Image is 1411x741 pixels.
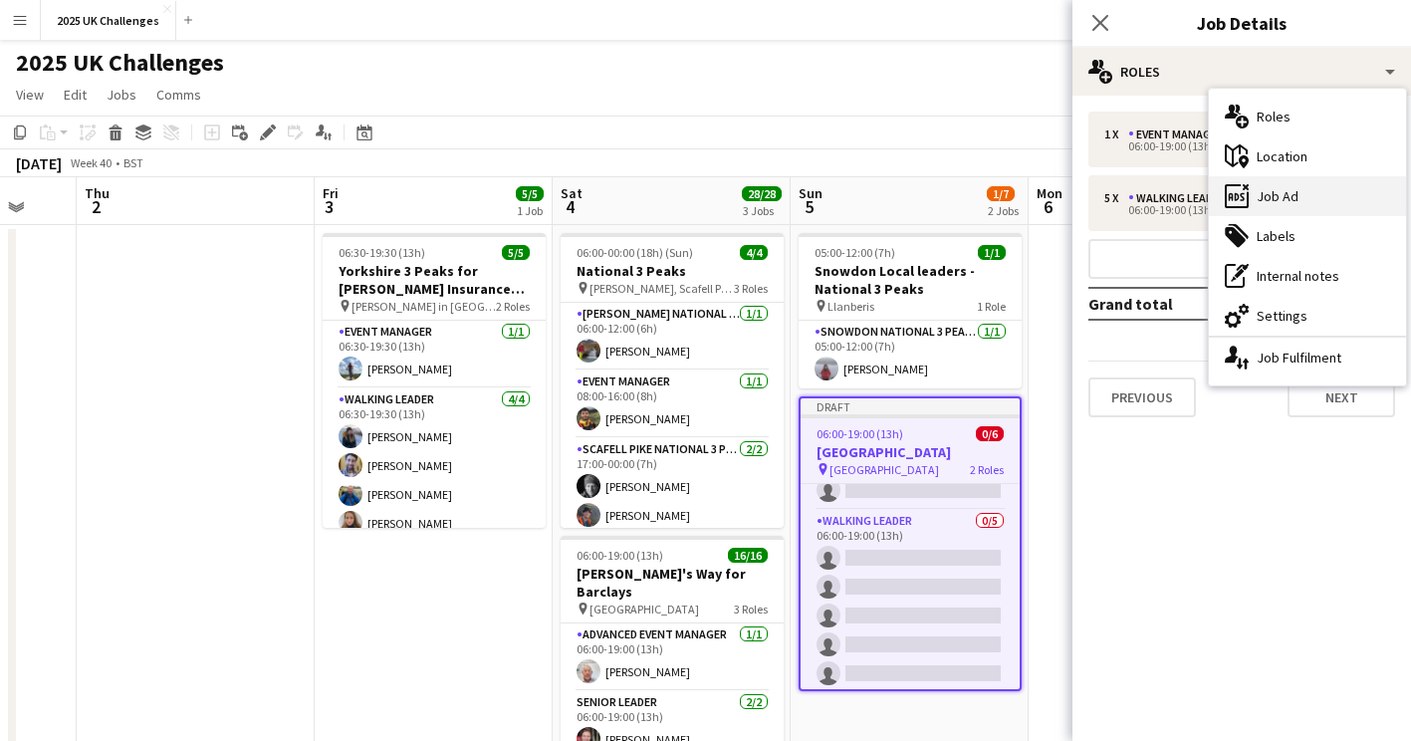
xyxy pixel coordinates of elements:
[801,398,1020,414] div: Draft
[728,548,768,563] span: 16/16
[589,602,699,617] span: [GEOGRAPHIC_DATA]
[323,388,546,543] app-card-role: Walking Leader4/406:30-19:30 (13h)[PERSON_NAME][PERSON_NAME][PERSON_NAME][PERSON_NAME]
[1209,136,1406,176] div: Location
[801,510,1020,693] app-card-role: Walking Leader0/506:00-19:00 (13h)
[561,438,784,535] app-card-role: Scafell Pike National 3 Peaks Walking Leader2/217:00-00:00 (7h)[PERSON_NAME][PERSON_NAME]
[829,462,939,477] span: [GEOGRAPHIC_DATA]
[56,82,95,108] a: Edit
[561,370,784,438] app-card-role: Event Manager1/108:00-16:00 (8h)[PERSON_NAME]
[1037,184,1062,202] span: Mon
[66,155,116,170] span: Week 40
[796,195,823,218] span: 5
[1209,216,1406,256] div: Labels
[8,82,52,108] a: View
[799,184,823,202] span: Sun
[1088,239,1395,279] button: Add role
[577,548,663,563] span: 06:00-19:00 (13h)
[799,396,1022,691] app-job-card: Draft06:00-19:00 (13h)0/6[GEOGRAPHIC_DATA] [GEOGRAPHIC_DATA]2 RolesEvent Manager0/106:00-19:00 (1...
[323,233,546,528] app-job-card: 06:30-19:30 (13h)5/5Yorkshire 3 Peaks for [PERSON_NAME] Insurance Group [PERSON_NAME] in [GEOGRAP...
[1104,205,1358,215] div: 06:00-19:00 (13h)
[561,303,784,370] app-card-role: [PERSON_NAME] National 3 Peaks Walking Leader1/106:00-12:00 (6h)[PERSON_NAME]
[561,565,784,601] h3: [PERSON_NAME]'s Way for Barclays
[827,299,874,314] span: Llanberis
[1128,127,1232,141] div: Event Manager
[85,184,110,202] span: Thu
[156,86,201,104] span: Comms
[107,86,136,104] span: Jobs
[1209,338,1406,377] div: Job Fulfilment
[1128,191,1234,205] div: Walking Leader
[1072,48,1411,96] div: Roles
[516,186,544,201] span: 5/5
[1104,191,1128,205] div: 5 x
[970,462,1004,477] span: 2 Roles
[64,86,87,104] span: Edit
[1104,127,1128,141] div: 1 x
[502,245,530,260] span: 5/5
[352,299,496,314] span: [PERSON_NAME] in [GEOGRAPHIC_DATA]
[16,153,62,173] div: [DATE]
[561,623,784,691] app-card-role: Advanced Event Manager1/106:00-19:00 (13h)[PERSON_NAME]
[740,245,768,260] span: 4/4
[561,262,784,280] h3: National 3 Peaks
[517,203,543,218] div: 1 Job
[978,245,1006,260] span: 1/1
[976,426,1004,441] span: 0/6
[743,203,781,218] div: 3 Jobs
[799,262,1022,298] h3: Snowdon Local leaders - National 3 Peaks
[987,186,1015,201] span: 1/7
[988,203,1019,218] div: 2 Jobs
[742,186,782,201] span: 28/28
[801,443,1020,461] h3: [GEOGRAPHIC_DATA]
[561,233,784,528] app-job-card: 06:00-00:00 (18h) (Sun)4/4National 3 Peaks [PERSON_NAME], Scafell Pike and Snowdon3 Roles[PERSON_...
[16,48,224,78] h1: 2025 UK Challenges
[799,233,1022,388] app-job-card: 05:00-12:00 (7h)1/1Snowdon Local leaders - National 3 Peaks Llanberis1 RoleSnowdon National 3 Pea...
[558,195,583,218] span: 4
[817,426,903,441] span: 06:00-19:00 (13h)
[734,602,768,617] span: 3 Roles
[1104,141,1358,151] div: 06:00-19:00 (13h)
[323,184,339,202] span: Fri
[1209,256,1406,296] div: Internal notes
[339,245,425,260] span: 06:30-19:30 (13h)
[323,262,546,298] h3: Yorkshire 3 Peaks for [PERSON_NAME] Insurance Group
[1088,288,1270,320] td: Grand total
[1209,296,1406,336] div: Settings
[99,82,144,108] a: Jobs
[82,195,110,218] span: 2
[561,184,583,202] span: Sat
[799,321,1022,388] app-card-role: Snowdon National 3 Peaks Walking Leader1/105:00-12:00 (7h)[PERSON_NAME]
[41,1,176,40] button: 2025 UK Challenges
[589,281,734,296] span: [PERSON_NAME], Scafell Pike and Snowdon
[577,245,693,260] span: 06:00-00:00 (18h) (Sun)
[320,195,339,218] span: 3
[16,86,44,104] span: View
[323,321,546,388] app-card-role: Event Manager1/106:30-19:30 (13h)[PERSON_NAME]
[815,245,895,260] span: 05:00-12:00 (7h)
[977,299,1006,314] span: 1 Role
[1209,176,1406,216] div: Job Ad
[148,82,209,108] a: Comms
[1288,377,1395,417] button: Next
[1209,97,1406,136] div: Roles
[1072,10,1411,36] h3: Job Details
[123,155,143,170] div: BST
[734,281,768,296] span: 3 Roles
[1034,195,1062,218] span: 6
[1088,377,1196,417] button: Previous
[496,299,530,314] span: 2 Roles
